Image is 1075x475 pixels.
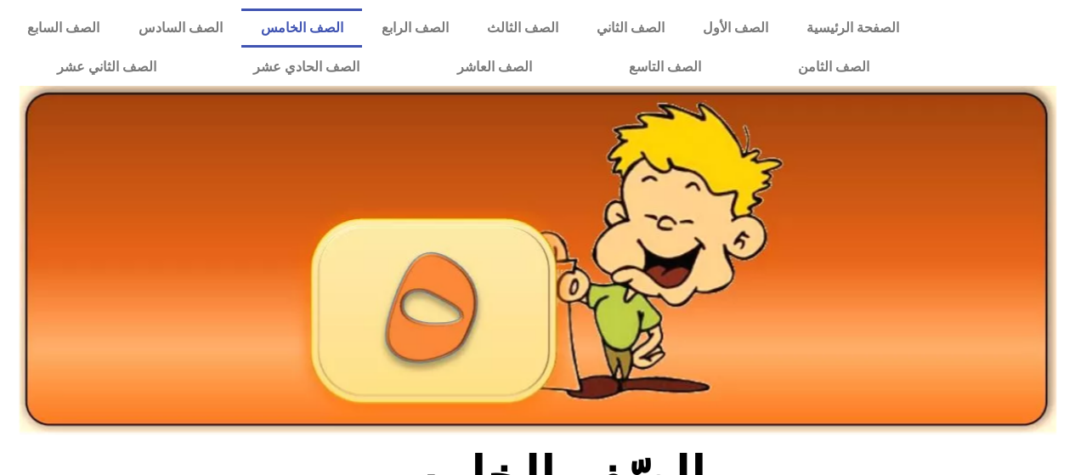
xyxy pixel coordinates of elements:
a: الصف السادس [119,8,241,48]
a: الصفحة الرئيسية [787,8,918,48]
a: الصف السابع [8,8,119,48]
a: الصف الخامس [241,8,362,48]
a: الصف الثالث [467,8,577,48]
a: الصف الثاني [577,8,683,48]
a: الصف الرابع [362,8,467,48]
a: الصف الأول [683,8,787,48]
a: الصف الثاني عشر [8,48,205,87]
a: الصف الحادي عشر [205,48,408,87]
a: الصف العاشر [409,48,580,87]
a: الصف التاسع [580,48,750,87]
a: الصف الثامن [750,48,918,87]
